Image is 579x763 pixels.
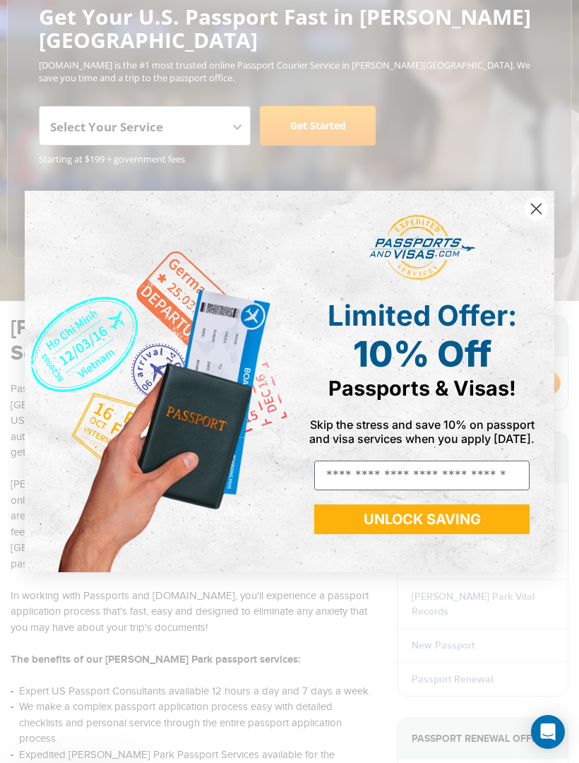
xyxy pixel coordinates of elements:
span: Passports & Visas! [328,376,516,401]
span: 10% Off [353,333,491,375]
button: UNLOCK SAVING [314,504,530,534]
img: de9cda0d-0715-46ca-9a25-073762a91ba7.png [25,191,289,572]
button: Close dialog [524,196,549,221]
span: Limited Offer: [328,298,517,333]
img: passports and visas [369,215,475,281]
span: Skip the stress and save 10% on passport and visa services when you apply [DATE]. [309,418,535,446]
div: Open Intercom Messenger [531,715,565,749]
